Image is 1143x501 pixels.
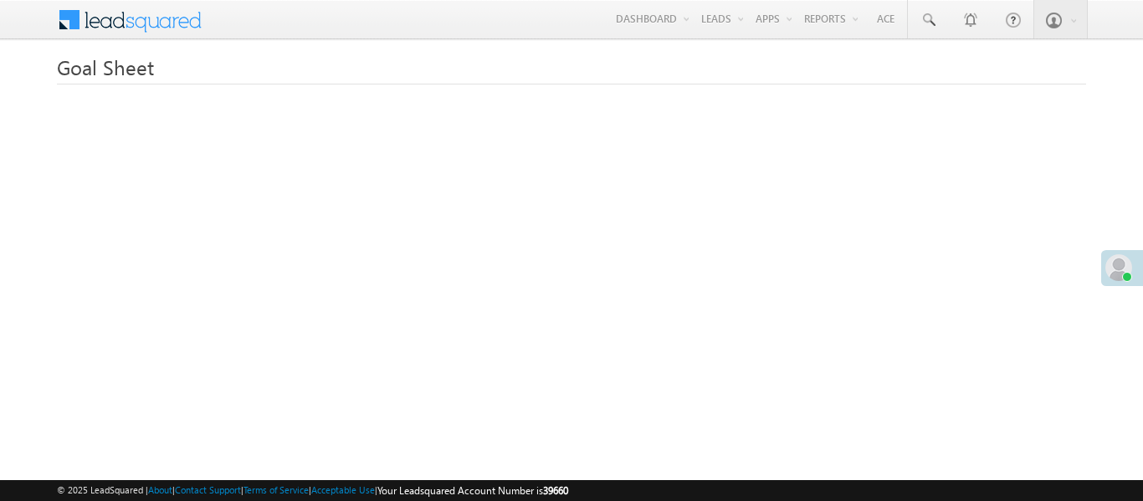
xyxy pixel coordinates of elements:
a: Contact Support [175,484,241,495]
span: © 2025 LeadSquared | | | | | [57,483,568,498]
a: Terms of Service [243,484,309,495]
span: Your Leadsquared Account Number is [377,484,568,497]
span: 39660 [543,484,568,497]
span: Goal Sheet [57,54,154,80]
a: About [148,484,172,495]
a: Acceptable Use [311,484,375,495]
